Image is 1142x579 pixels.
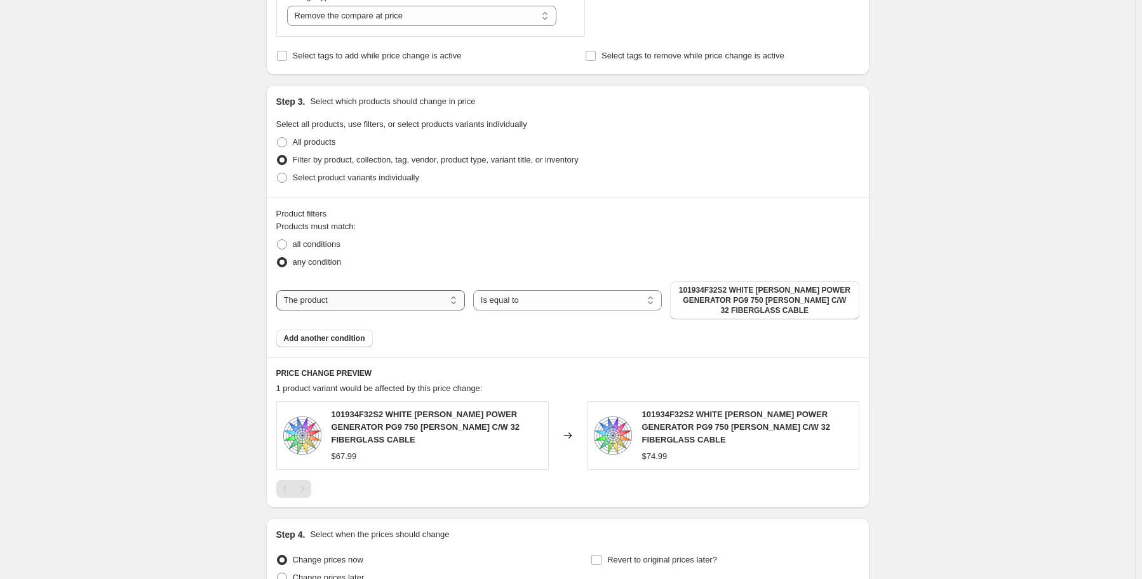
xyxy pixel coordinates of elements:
[293,239,340,249] span: all conditions
[293,51,462,60] span: Select tags to add while price change is active
[276,95,306,108] h2: Step 3.
[293,173,419,182] span: Select product variants individually
[276,480,311,498] nav: Pagination
[276,368,859,378] h6: PRICE CHANGE PREVIEW
[670,281,859,319] button: 101934F32S2 WHITE RODGERS POWER GENERATOR PG9 750 MV F SPADE C/W 32 FIBERGLASS CABLE
[293,155,579,164] span: Filter by product, collection, tag, vendor, product type, variant title, or inventory
[276,208,859,220] div: Product filters
[332,451,357,461] span: $67.99
[607,555,717,564] span: Revert to original prices later?
[642,451,668,461] span: $74.99
[284,333,365,343] span: Add another condition
[332,409,520,444] span: 101934F32S2 WHITE [PERSON_NAME] POWER GENERATOR PG9 750 [PERSON_NAME] C/W 32 FIBERGLASS CABLE
[310,528,449,541] p: Select when the prices should change
[594,416,632,455] img: NoImageIconALT2MBMLOGOICONDARK600x600_abbc766e-b223-4e28-8c55-89350d252adf_80x.png
[293,555,363,564] span: Change prices now
[276,383,483,393] span: 1 product variant would be affected by this price change:
[310,95,475,108] p: Select which products should change in price
[293,257,342,267] span: any condition
[642,409,830,444] span: 101934F32S2 WHITE [PERSON_NAME] POWER GENERATOR PG9 750 [PERSON_NAME] C/W 32 FIBERGLASS CABLE
[678,285,851,316] span: 101934F32S2 WHITE [PERSON_NAME] POWER GENERATOR PG9 750 [PERSON_NAME] C/W 32 FIBERGLASS CABLE
[276,222,356,231] span: Products must match:
[293,137,336,147] span: All products
[276,329,373,347] button: Add another condition
[283,416,321,455] img: NoImageIconALT2MBMLOGOICONDARK600x600_abbc766e-b223-4e28-8c55-89350d252adf_80x.png
[601,51,784,60] span: Select tags to remove while price change is active
[276,119,527,129] span: Select all products, use filters, or select products variants individually
[276,528,306,541] h2: Step 4.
